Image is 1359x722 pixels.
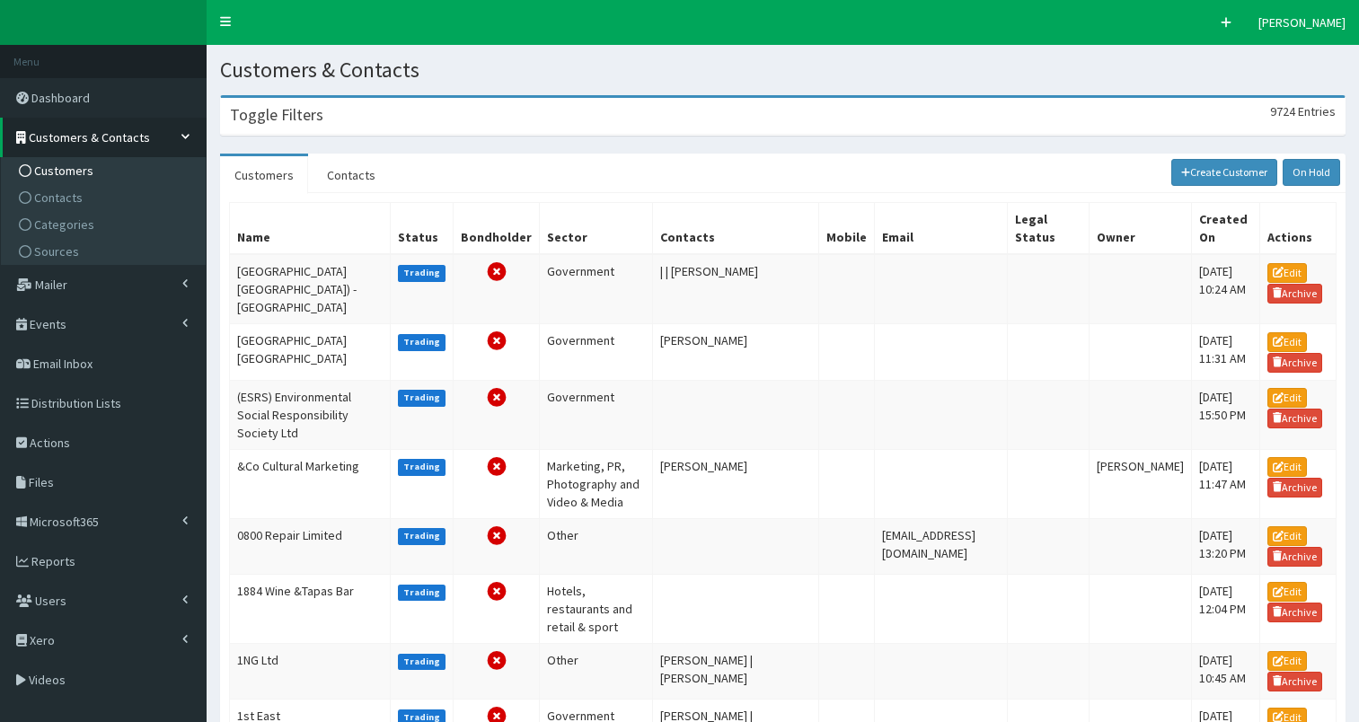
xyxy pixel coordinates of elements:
[30,435,70,451] span: Actions
[230,643,391,699] td: 1NG Ltd
[1267,603,1323,622] a: Archive
[5,211,206,238] a: Categories
[1267,409,1323,428] a: Archive
[653,254,819,324] td: | | [PERSON_NAME]
[230,203,391,255] th: Name
[1007,203,1089,255] th: Legal Status
[398,265,446,281] label: Trading
[1267,457,1307,477] a: Edit
[1258,14,1346,31] span: [PERSON_NAME]
[540,643,653,699] td: Other
[1267,582,1307,602] a: Edit
[398,585,446,601] label: Trading
[230,380,391,449] td: (ESRS) Environmental Social Responsibility Society Ltd
[29,672,66,688] span: Videos
[390,203,454,255] th: Status
[29,474,54,490] span: Files
[1191,449,1259,518] td: [DATE] 11:47 AM
[34,189,83,206] span: Contacts
[34,243,79,260] span: Sources
[540,449,653,518] td: Marketing, PR, Photography and Video & Media
[313,156,390,194] a: Contacts
[540,574,653,643] td: Hotels, restaurants and retail & sport
[1283,159,1340,186] a: On Hold
[220,58,1346,82] h1: Customers & Contacts
[230,518,391,574] td: 0800 Repair Limited
[653,324,819,380] td: [PERSON_NAME]
[540,518,653,574] td: Other
[30,632,55,648] span: Xero
[398,334,446,350] label: Trading
[1267,547,1323,567] a: Archive
[1191,324,1259,380] td: [DATE] 11:31 AM
[1191,380,1259,449] td: [DATE] 15:50 PM
[540,203,653,255] th: Sector
[653,449,819,518] td: [PERSON_NAME]
[1267,526,1307,546] a: Edit
[1191,203,1259,255] th: Created On
[653,203,819,255] th: Contacts
[1267,263,1307,283] a: Edit
[30,514,99,530] span: Microsoft365
[398,528,446,544] label: Trading
[1267,651,1307,671] a: Edit
[540,324,653,380] td: Government
[230,324,391,380] td: [GEOGRAPHIC_DATA] [GEOGRAPHIC_DATA]
[1191,643,1259,699] td: [DATE] 10:45 AM
[1267,388,1307,408] a: Edit
[1191,254,1259,324] td: [DATE] 10:24 AM
[1191,518,1259,574] td: [DATE] 13:20 PM
[31,90,90,106] span: Dashboard
[1267,353,1323,373] a: Archive
[454,203,540,255] th: Bondholder
[230,107,323,123] h3: Toggle Filters
[1191,574,1259,643] td: [DATE] 12:04 PM
[540,254,653,324] td: Government
[875,203,1008,255] th: Email
[1259,203,1336,255] th: Actions
[1267,284,1323,304] a: Archive
[31,553,75,569] span: Reports
[1267,332,1307,352] a: Edit
[29,129,150,145] span: Customers & Contacts
[398,459,446,475] label: Trading
[398,654,446,670] label: Trading
[540,380,653,449] td: Government
[30,316,66,332] span: Events
[1089,203,1191,255] th: Owner
[653,643,819,699] td: [PERSON_NAME] | [PERSON_NAME]
[5,157,206,184] a: Customers
[220,156,308,194] a: Customers
[31,395,121,411] span: Distribution Lists
[1270,103,1295,119] span: 9724
[1267,478,1323,497] a: Archive
[34,216,94,233] span: Categories
[1171,159,1278,186] a: Create Customer
[1089,449,1191,518] td: [PERSON_NAME]
[398,390,446,406] label: Trading
[1267,672,1323,691] a: Archive
[34,163,93,179] span: Customers
[5,184,206,211] a: Contacts
[33,356,93,372] span: Email Inbox
[5,238,206,265] a: Sources
[35,277,67,293] span: Mailer
[230,449,391,518] td: &Co Cultural Marketing
[819,203,875,255] th: Mobile
[230,574,391,643] td: 1884 Wine &Tapas Bar
[230,254,391,324] td: [GEOGRAPHIC_DATA] [GEOGRAPHIC_DATA]) - [GEOGRAPHIC_DATA]
[875,518,1008,574] td: [EMAIL_ADDRESS][DOMAIN_NAME]
[1298,103,1336,119] span: Entries
[35,593,66,609] span: Users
